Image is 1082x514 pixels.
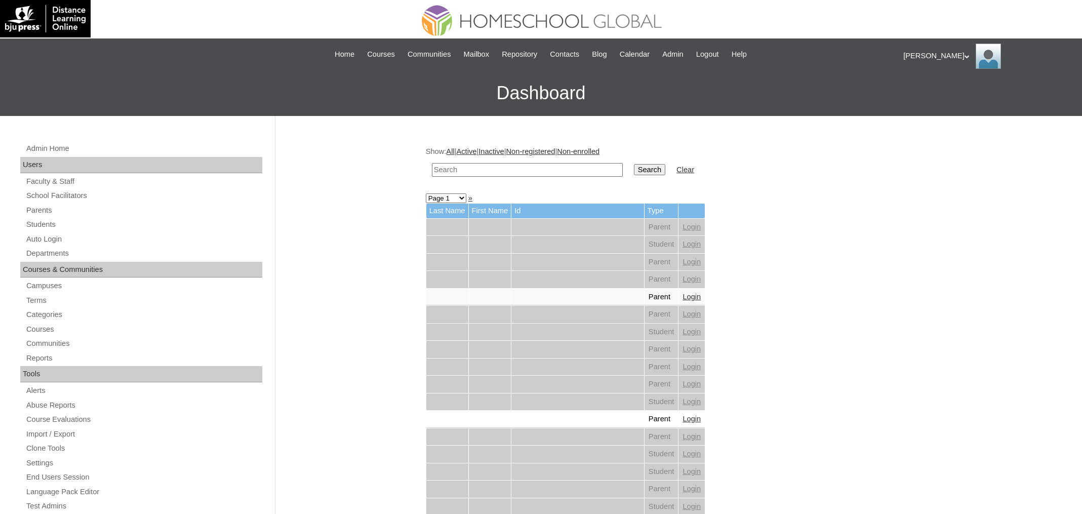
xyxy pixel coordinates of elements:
[446,147,454,155] a: All
[25,294,262,307] a: Terms
[683,310,701,318] a: Login
[620,49,650,60] span: Calendar
[683,258,701,266] a: Login
[20,262,262,278] div: Courses & Communities
[645,428,678,446] td: Parent
[645,446,678,463] td: Student
[645,306,678,323] td: Parent
[426,146,927,182] div: Show: | | | |
[645,204,678,218] td: Type
[683,240,701,248] a: Login
[25,428,262,441] a: Import / Export
[426,204,468,218] td: Last Name
[683,485,701,493] a: Login
[25,142,262,155] a: Admin Home
[335,49,354,60] span: Home
[683,415,701,423] a: Login
[25,323,262,336] a: Courses
[645,236,678,253] td: Student
[5,5,86,32] img: logo-white.png
[25,204,262,217] a: Parents
[903,44,1072,69] div: [PERSON_NAME]
[25,471,262,484] a: End Users Session
[683,467,701,476] a: Login
[732,49,747,60] span: Help
[645,463,678,481] td: Student
[662,49,684,60] span: Admin
[25,175,262,188] a: Faculty & Staff
[683,223,701,231] a: Login
[25,442,262,455] a: Clone Tools
[25,337,262,350] a: Communities
[683,502,701,510] a: Login
[25,352,262,365] a: Reports
[683,293,701,301] a: Login
[459,49,495,60] a: Mailbox
[645,324,678,341] td: Student
[362,49,400,60] a: Courses
[456,147,476,155] a: Active
[683,450,701,458] a: Login
[478,147,504,155] a: Inactive
[25,500,262,512] a: Test Admins
[25,233,262,246] a: Auto Login
[657,49,689,60] a: Admin
[696,49,719,60] span: Logout
[683,363,701,371] a: Login
[20,157,262,173] div: Users
[645,341,678,358] td: Parent
[25,399,262,412] a: Abuse Reports
[25,308,262,321] a: Categories
[634,164,665,175] input: Search
[615,49,655,60] a: Calendar
[25,486,262,498] a: Language Pack Editor
[497,49,542,60] a: Repository
[645,481,678,498] td: Parent
[683,432,701,441] a: Login
[367,49,395,60] span: Courses
[645,359,678,376] td: Parent
[5,70,1077,116] h3: Dashboard
[683,345,701,353] a: Login
[645,254,678,271] td: Parent
[683,275,701,283] a: Login
[25,413,262,426] a: Course Evaluations
[557,147,599,155] a: Non-enrolled
[25,247,262,260] a: Departments
[20,366,262,382] div: Tools
[545,49,584,60] a: Contacts
[403,49,456,60] a: Communities
[645,393,678,411] td: Student
[330,49,359,60] a: Home
[587,49,612,60] a: Blog
[727,49,752,60] a: Help
[25,384,262,397] a: Alerts
[645,376,678,393] td: Parent
[976,44,1001,69] img: Ariane Ebuen
[550,49,579,60] span: Contacts
[676,166,694,174] a: Clear
[683,328,701,336] a: Login
[683,380,701,388] a: Login
[511,204,644,218] td: Id
[468,194,472,202] a: »
[645,219,678,236] td: Parent
[25,218,262,231] a: Students
[691,49,724,60] a: Logout
[469,204,511,218] td: First Name
[464,49,490,60] span: Mailbox
[683,398,701,406] a: Login
[645,271,678,288] td: Parent
[25,457,262,469] a: Settings
[408,49,451,60] span: Communities
[432,163,623,177] input: Search
[506,147,555,155] a: Non-registered
[25,280,262,292] a: Campuses
[592,49,607,60] span: Blog
[645,289,678,306] td: Parent
[645,411,678,428] td: Parent
[502,49,537,60] span: Repository
[25,189,262,202] a: School Facilitators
